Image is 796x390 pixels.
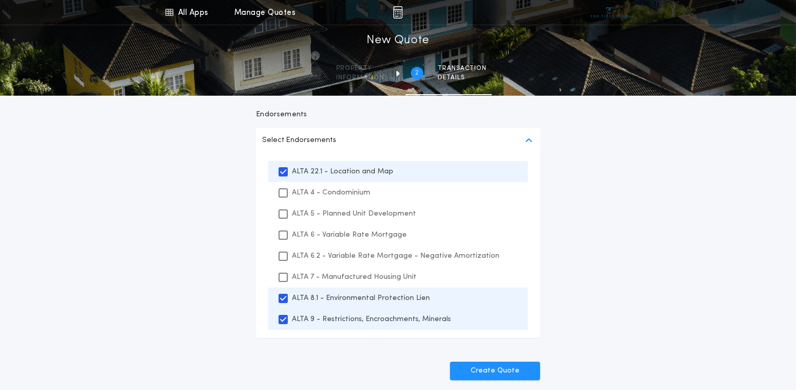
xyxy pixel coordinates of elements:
[256,128,540,153] button: Select Endorsements
[336,64,384,73] span: Property
[292,293,430,304] p: ALTA 8.1 - Environmental Protection Lien
[591,7,629,17] img: vs-icon
[292,187,370,198] p: ALTA 4 - Condominium
[367,32,429,49] h1: New Quote
[256,153,540,338] ul: Select Endorsements
[292,166,393,177] p: ALTA 22.1 - Location and Map
[292,251,499,261] p: ALTA 6.2 - Variable Rate Mortgage - Negative Amortization
[336,74,384,82] span: information
[393,6,403,19] img: img
[416,69,419,77] h2: 2
[292,272,417,282] p: ALTA 7 - Manufactured Housing Unit
[292,314,451,325] p: ALTA 9 - Restrictions, Encroachments, Minerals
[262,134,336,147] p: Select Endorsements
[450,362,540,380] button: Create Quote
[292,208,416,219] p: ALTA 5 - Planned Unit Development
[292,229,407,240] p: ALTA 6 - Variable Rate Mortgage
[256,110,540,120] p: Endorsements
[438,74,487,82] span: details
[438,64,487,73] span: Transaction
